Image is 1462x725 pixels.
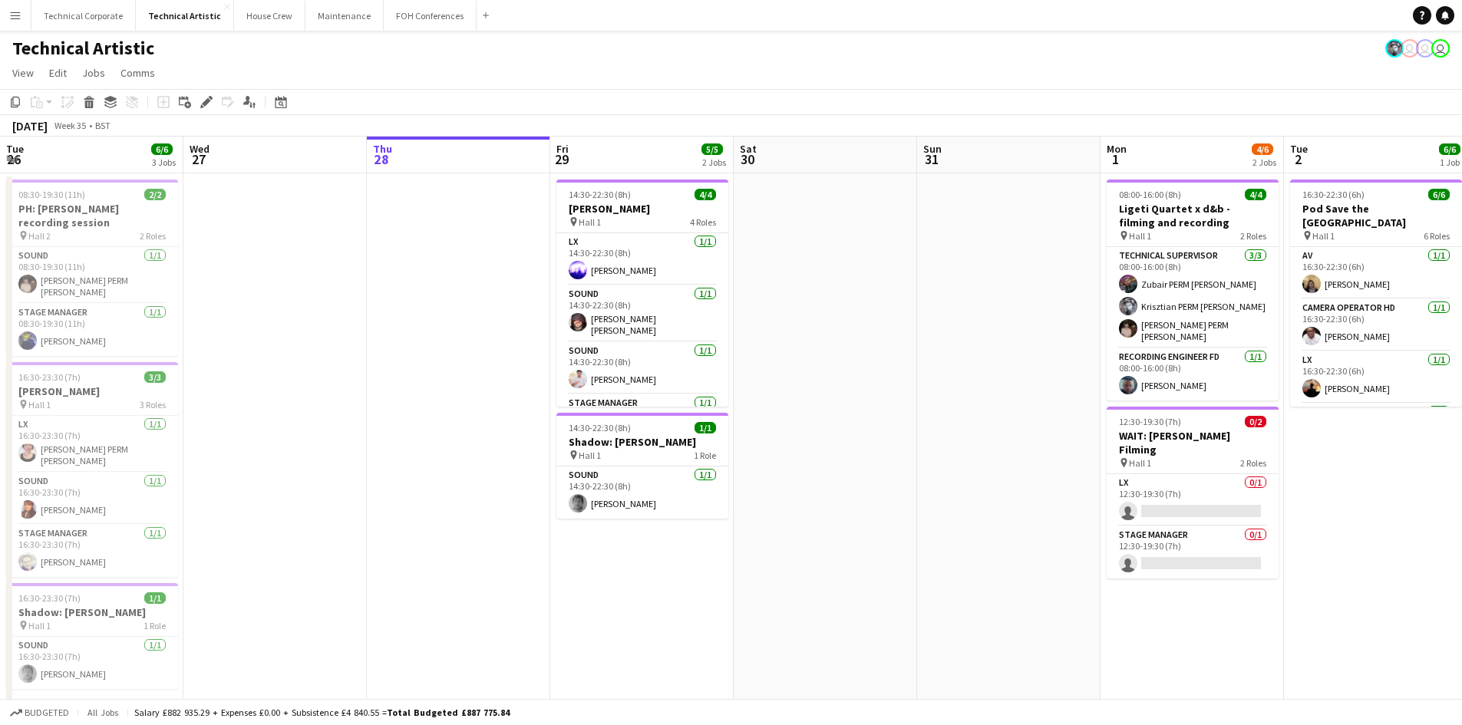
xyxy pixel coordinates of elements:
[1129,457,1151,469] span: Hall 1
[556,202,728,216] h3: [PERSON_NAME]
[1107,180,1279,400] app-job-card: 08:00-16:00 (8h)4/4Ligeti Quartet x d&b - filming and recording Hall 12 RolesTechnical Supervisor...
[12,37,154,60] h1: Technical Artistic
[140,230,166,242] span: 2 Roles
[1245,416,1266,427] span: 0/2
[1439,143,1460,155] span: 6/6
[187,150,210,168] span: 27
[554,150,569,168] span: 29
[18,371,81,383] span: 16:30-23:30 (7h)
[579,450,601,461] span: Hall 1
[190,142,210,156] span: Wed
[84,707,121,718] span: All jobs
[18,592,81,604] span: 16:30-23:30 (7h)
[144,189,166,200] span: 2/2
[556,285,728,342] app-card-role: Sound1/114:30-22:30 (8h)[PERSON_NAME] [PERSON_NAME]
[28,230,51,242] span: Hall 2
[921,150,942,168] span: 31
[695,189,716,200] span: 4/4
[1401,39,1419,58] app-user-avatar: Nathan PERM Birdsall
[384,1,477,31] button: FOH Conferences
[371,150,392,168] span: 28
[8,704,71,721] button: Budgeted
[114,63,161,83] a: Comms
[694,450,716,461] span: 1 Role
[569,189,631,200] span: 14:30-22:30 (8h)
[387,707,510,718] span: Total Budgeted £887 775.84
[373,142,392,156] span: Thu
[76,63,111,83] a: Jobs
[701,143,723,155] span: 5/5
[579,216,601,228] span: Hall 1
[740,142,757,156] span: Sat
[1107,142,1127,156] span: Mon
[1107,202,1279,229] h3: Ligeti Quartet x d&b - filming and recording
[1252,157,1276,168] div: 2 Jobs
[6,304,178,356] app-card-role: Stage Manager1/108:30-19:30 (11h)[PERSON_NAME]
[144,371,166,383] span: 3/3
[6,362,178,577] app-job-card: 16:30-23:30 (7h)3/3[PERSON_NAME] Hall 13 RolesLX1/116:30-23:30 (7h)[PERSON_NAME] PERM [PERSON_NAM...
[6,605,178,619] h3: Shadow: [PERSON_NAME]
[6,583,178,689] div: 16:30-23:30 (7h)1/1Shadow: [PERSON_NAME] Hall 11 RoleSound1/116:30-23:30 (7h)[PERSON_NAME]
[556,142,569,156] span: Fri
[1107,474,1279,526] app-card-role: LX0/112:30-19:30 (7h)
[31,1,136,31] button: Technical Corporate
[1252,143,1273,155] span: 4/6
[43,63,73,83] a: Edit
[738,150,757,168] span: 30
[151,143,173,155] span: 6/6
[1424,230,1450,242] span: 6 Roles
[6,63,40,83] a: View
[556,466,728,519] app-card-role: Sound1/114:30-22:30 (8h)[PERSON_NAME]
[556,180,728,407] app-job-card: 14:30-22:30 (8h)4/4[PERSON_NAME] Hall 14 RolesLX1/114:30-22:30 (8h)[PERSON_NAME]Sound1/114:30-22:...
[1119,189,1181,200] span: 08:00-16:00 (8h)
[82,66,105,80] span: Jobs
[1290,247,1462,299] app-card-role: AV1/116:30-22:30 (6h)[PERSON_NAME]
[234,1,305,31] button: House Crew
[695,422,716,433] span: 1/1
[49,66,67,80] span: Edit
[1290,202,1462,229] h3: Pod Save the [GEOGRAPHIC_DATA]
[6,416,178,473] app-card-role: LX1/116:30-23:30 (7h)[PERSON_NAME] PERM [PERSON_NAME]
[6,247,178,304] app-card-role: Sound1/108:30-19:30 (11h)[PERSON_NAME] PERM [PERSON_NAME]
[1302,189,1365,200] span: 16:30-22:30 (6h)
[1129,230,1151,242] span: Hall 1
[51,120,89,131] span: Week 35
[120,66,155,80] span: Comms
[556,342,728,394] app-card-role: Sound1/114:30-22:30 (8h)[PERSON_NAME]
[12,66,34,80] span: View
[144,620,166,631] span: 1 Role
[1440,157,1460,168] div: 1 Job
[18,189,85,200] span: 08:30-19:30 (11h)
[556,394,728,447] app-card-role: Stage Manager1/1
[1107,348,1279,400] app-card-role: Recording Engineer FD1/108:00-16:00 (8h)[PERSON_NAME]
[140,399,166,410] span: 3 Roles
[556,435,728,449] h3: Shadow: [PERSON_NAME]
[923,142,942,156] span: Sun
[144,592,166,604] span: 1/1
[12,118,48,133] div: [DATE]
[28,620,51,631] span: Hall 1
[1107,407,1279,578] app-job-card: 12:30-19:30 (7h)0/2WAIT: [PERSON_NAME] Filming Hall 12 RolesLX0/112:30-19:30 (7h) Stage Manager0/...
[1290,351,1462,404] app-card-role: LX1/116:30-22:30 (6h)[PERSON_NAME]
[1288,150,1308,168] span: 2
[6,637,178,689] app-card-role: Sound1/116:30-23:30 (7h)[PERSON_NAME]
[25,707,69,718] span: Budgeted
[6,525,178,577] app-card-role: Stage Manager1/116:30-23:30 (7h)[PERSON_NAME]
[1240,230,1266,242] span: 2 Roles
[1107,526,1279,578] app-card-role: Stage Manager0/112:30-19:30 (7h)
[569,422,631,433] span: 14:30-22:30 (8h)
[1104,150,1127,168] span: 1
[702,157,726,168] div: 2 Jobs
[305,1,384,31] button: Maintenance
[1312,230,1335,242] span: Hall 1
[6,180,178,356] app-job-card: 08:30-19:30 (11h)2/2PH: [PERSON_NAME] recording session Hall 22 RolesSound1/108:30-19:30 (11h)[PE...
[556,413,728,519] app-job-card: 14:30-22:30 (8h)1/1Shadow: [PERSON_NAME] Hall 11 RoleSound1/114:30-22:30 (8h)[PERSON_NAME]
[1290,180,1462,407] div: 16:30-22:30 (6h)6/6Pod Save the [GEOGRAPHIC_DATA] Hall 16 RolesAV1/116:30-22:30 (6h)[PERSON_NAME]...
[136,1,234,31] button: Technical Artistic
[1290,142,1308,156] span: Tue
[1416,39,1434,58] app-user-avatar: Liveforce Admin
